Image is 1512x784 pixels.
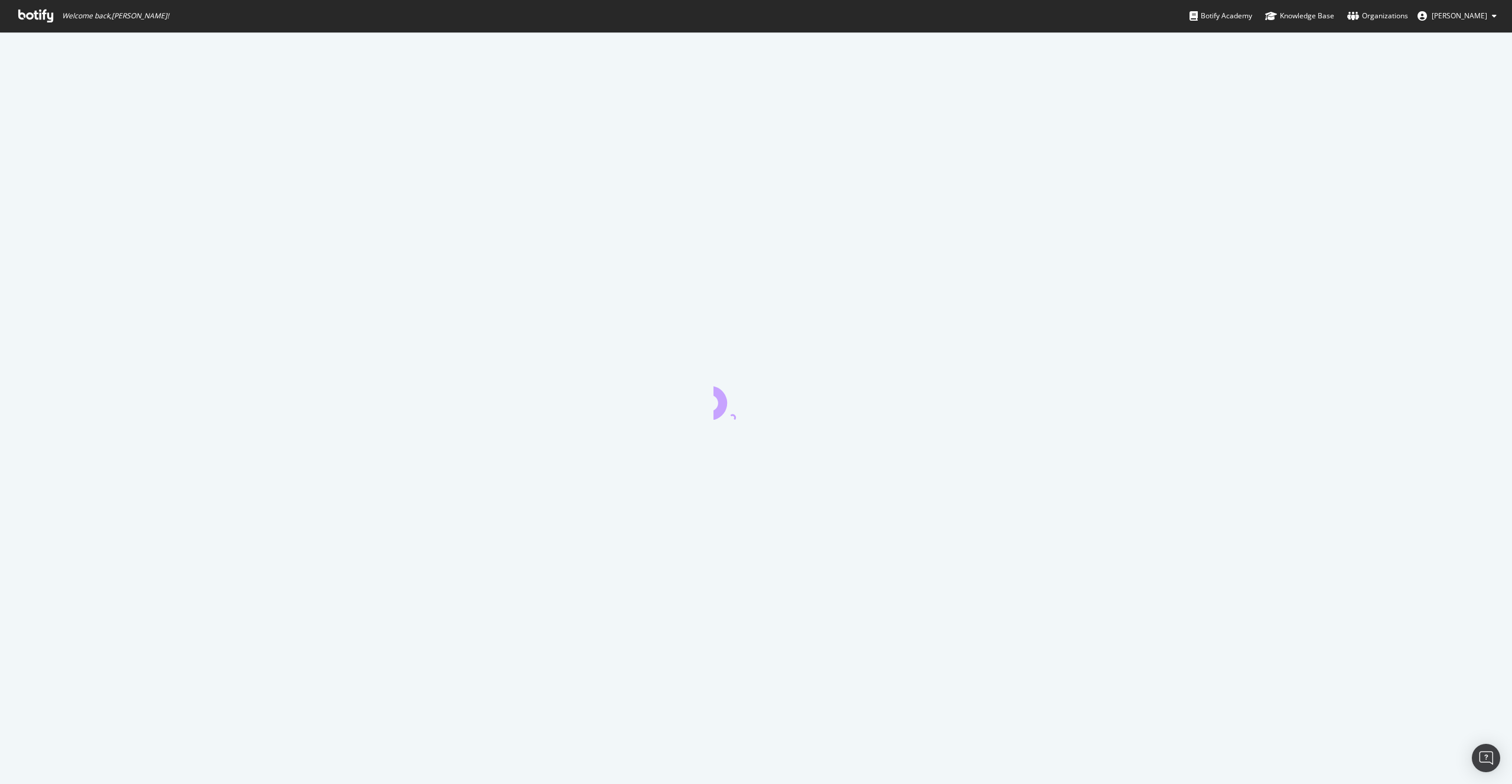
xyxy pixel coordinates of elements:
[1472,744,1500,772] div: Open Intercom Messenger
[1190,10,1252,22] div: Botify Academy
[62,11,169,21] span: Welcome back, [PERSON_NAME] !
[1408,6,1506,25] button: [PERSON_NAME]
[1432,11,1487,21] span: Jose Luis Hernando
[713,377,799,420] div: animation
[1347,10,1408,22] div: Organizations
[1265,10,1334,22] div: Knowledge Base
